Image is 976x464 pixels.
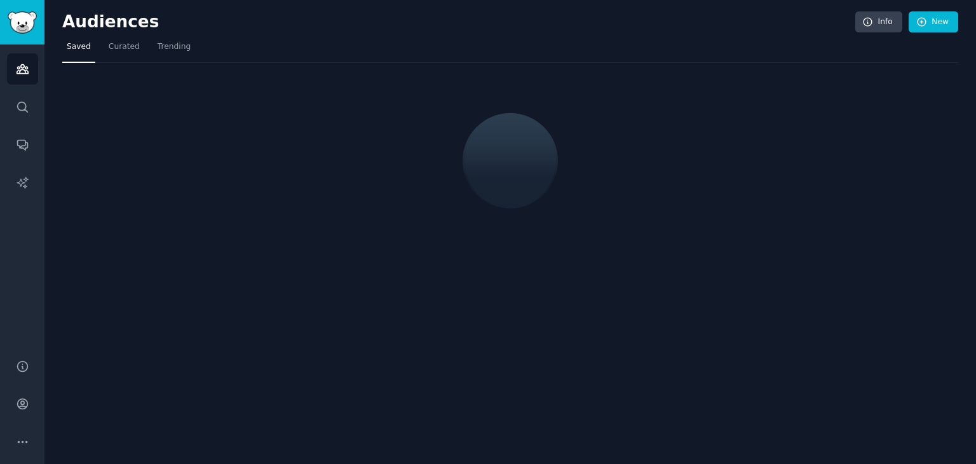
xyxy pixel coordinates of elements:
[158,41,191,53] span: Trending
[8,11,37,34] img: GummySearch logo
[62,12,855,32] h2: Audiences
[855,11,902,33] a: Info
[109,41,140,53] span: Curated
[909,11,958,33] a: New
[104,37,144,63] a: Curated
[67,41,91,53] span: Saved
[62,37,95,63] a: Saved
[153,37,195,63] a: Trending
